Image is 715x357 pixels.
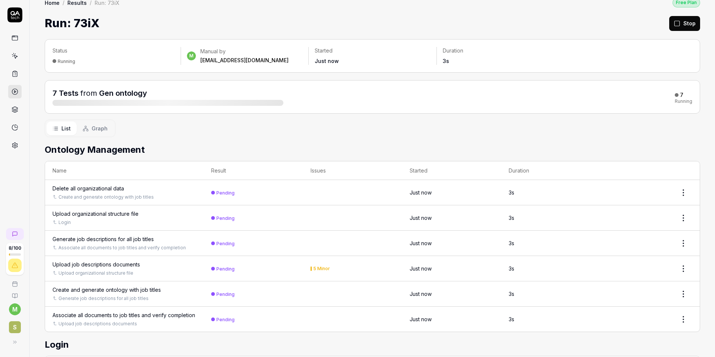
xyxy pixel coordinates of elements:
div: Pending [216,215,235,221]
h2: Ontology Management [45,143,700,157]
time: Just now [410,291,432,297]
span: S [9,321,21,333]
div: Running [675,99,692,104]
div: [EMAIL_ADDRESS][DOMAIN_NAME] [200,57,289,64]
button: m [9,303,21,315]
time: Just now [315,58,339,64]
time: 3s [509,291,514,297]
a: Generate job descriptions for all job titles [58,295,149,302]
time: 3s [509,189,514,196]
a: Upload organizational structure file [53,210,139,218]
span: m [187,51,196,60]
div: Pending [216,291,235,297]
button: Stop [669,16,700,31]
time: 3s [509,240,514,246]
div: Pending [216,317,235,322]
div: 5 Minor [313,266,330,271]
div: Pending [216,266,235,272]
a: Gen ontology [99,89,147,98]
a: Create and generate ontology with job titles [58,194,154,200]
button: List [47,121,77,135]
a: Upload job descriptions documents [58,320,137,327]
time: Just now [410,240,432,246]
th: Name [45,161,204,180]
p: Duration [443,47,559,54]
h2: Login [45,338,700,351]
a: Delete all organizational data [53,184,124,192]
p: Status [53,47,175,54]
span: 7 Tests [53,89,79,98]
time: 3s [509,316,514,322]
a: New conversation [6,228,24,240]
span: List [61,124,71,132]
div: Pending [216,190,235,196]
th: Result [204,161,303,180]
time: 3s [443,58,449,64]
span: Graph [92,124,108,132]
time: Just now [410,316,432,322]
span: from [80,89,97,98]
a: Associate all documents to job titles and verify completion [58,244,186,251]
h1: Run: 73iX [45,15,99,32]
a: Upload job descriptions documents [53,260,140,268]
time: Just now [410,189,432,196]
time: Just now [410,215,432,221]
p: Started [315,47,430,54]
div: Pending [216,241,235,246]
span: 8 / 100 [9,246,21,250]
a: Login [58,219,71,226]
div: 7 [680,92,683,98]
a: Create and generate ontology with job titles [53,286,161,294]
time: Just now [410,265,432,272]
a: Generate job descriptions for all job titles [53,235,154,243]
a: Upload organizational structure file [58,270,133,277]
time: 3s [509,215,514,221]
th: Duration [501,161,600,180]
a: Documentation [3,287,26,299]
th: Started [402,161,501,180]
button: S [3,315,26,335]
button: Graph [77,121,114,135]
div: Running [58,59,75,64]
div: Manual by [200,48,289,55]
a: Book a call with us [3,275,26,287]
a: Associate all documents to job titles and verify completion [53,311,195,319]
th: Issues [303,161,402,180]
time: 3s [509,265,514,272]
